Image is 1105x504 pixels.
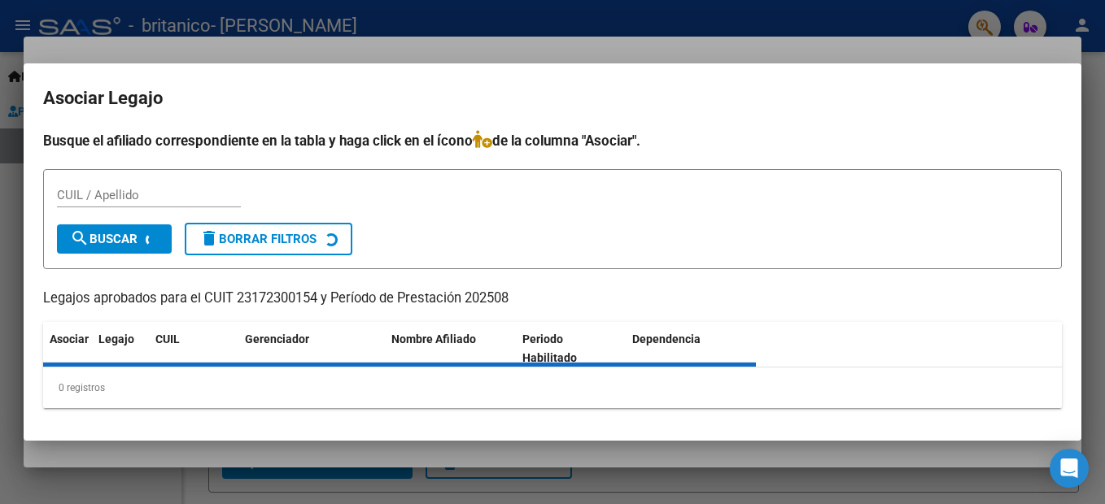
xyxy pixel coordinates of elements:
[57,224,172,254] button: Buscar
[43,367,1062,408] div: 0 registros
[43,289,1062,309] p: Legajos aprobados para el CUIT 23172300154 y Período de Prestación 202508
[155,332,180,345] span: CUIL
[385,322,516,376] datatable-header-cell: Nombre Afiliado
[70,228,90,248] mat-icon: search
[626,322,757,376] datatable-header-cell: Dependencia
[43,322,92,376] datatable-header-cell: Asociar
[98,332,134,345] span: Legajo
[245,332,309,345] span: Gerenciador
[632,332,701,345] span: Dependencia
[149,322,238,376] datatable-header-cell: CUIL
[391,332,476,345] span: Nombre Afiliado
[70,232,138,246] span: Buscar
[185,223,352,255] button: Borrar Filtros
[516,322,626,376] datatable-header-cell: Periodo Habilitado
[199,228,219,248] mat-icon: delete
[92,322,149,376] datatable-header-cell: Legajo
[43,83,1062,114] h2: Asociar Legajo
[1050,449,1089,488] div: Open Intercom Messenger
[522,332,577,364] span: Periodo Habilitado
[238,322,385,376] datatable-header-cell: Gerenciador
[199,232,317,246] span: Borrar Filtros
[50,332,89,345] span: Asociar
[43,130,1062,151] h4: Busque el afiliado correspondiente en la tabla y haga click en el ícono de la columna "Asociar".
